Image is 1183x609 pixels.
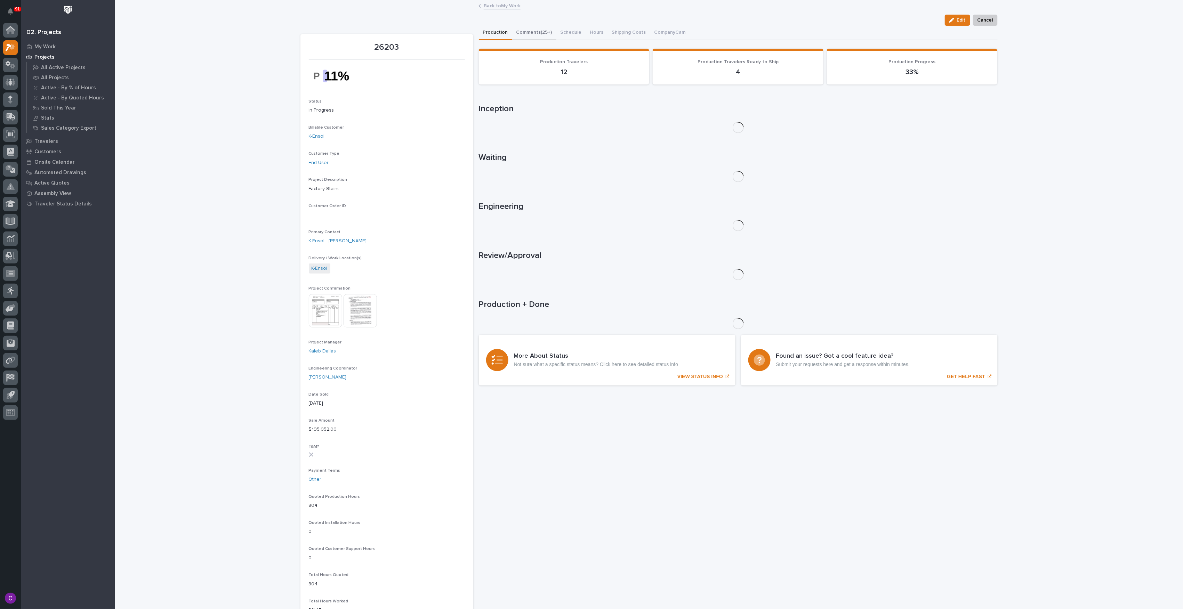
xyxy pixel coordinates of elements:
[21,146,115,157] a: Customers
[741,335,998,385] a: GET HELP FAST
[21,178,115,188] a: Active Quotes
[309,374,347,381] a: [PERSON_NAME]
[309,528,465,535] p: 0
[947,374,985,380] p: GET HELP FAST
[21,41,115,52] a: My Work
[34,201,92,207] p: Traveler Status Details
[973,15,998,26] button: Cancel
[484,1,521,9] a: Back toMy Work
[309,554,465,562] p: 0
[309,580,465,588] p: 804
[309,42,465,52] p: 26203
[479,26,512,40] button: Production
[41,65,86,71] p: All Active Projects
[512,26,556,40] button: Comments (25+)
[309,133,325,140] a: K-Ensol
[27,63,115,72] a: All Active Projects
[776,352,910,360] h3: Found an issue? Got a cool feature idea?
[479,335,735,385] a: VIEW STATUS INFO
[309,599,348,603] span: Total Hours Worked
[677,374,723,380] p: VIEW STATUS INFO
[479,202,998,212] h1: Engineering
[21,157,115,167] a: Onsite Calendar
[41,95,104,101] p: Active - By Quoted Hours
[309,204,346,208] span: Customer Order ID
[27,73,115,82] a: All Projects
[9,8,18,19] div: Notifications91
[661,68,815,76] p: 4
[835,68,989,76] p: 33%
[309,400,465,407] p: [DATE]
[309,547,375,551] span: Quoted Customer Support Hours
[27,123,115,133] a: Sales Category Export
[21,167,115,178] a: Automated Drawings
[479,300,998,310] h1: Production + Done
[62,3,74,16] img: Workspace Logo
[309,573,349,577] span: Total Hours Quoted
[312,265,328,272] a: K-Ensol
[27,83,115,92] a: Active - By % of Hours
[514,352,678,360] h3: More About Status
[776,362,910,367] p: Submit your requests here and get a response within minutes.
[309,99,322,104] span: Status
[34,170,86,176] p: Automated Drawings
[309,419,335,423] span: Sale Amount
[34,149,61,155] p: Customers
[309,340,342,344] span: Project Manager
[309,426,465,433] p: $ 195,052.00
[309,495,360,499] span: Quoted Production Hours
[309,445,320,449] span: T&M?
[27,103,115,113] a: Sold This Year
[556,26,586,40] button: Schedule
[26,29,61,36] div: 02. Projects
[309,211,465,219] p: -
[977,16,993,24] span: Cancel
[34,44,56,50] p: My Work
[41,85,96,91] p: Active - By % of Hours
[41,125,96,131] p: Sales Category Export
[41,75,69,81] p: All Projects
[309,125,344,130] span: Billable Customer
[309,64,361,88] img: jbomWJZknwUZ_8gZB3mD46rmyphLDUUPKzfGwlO3ApI
[309,230,341,234] span: Primary Contact
[309,178,347,182] span: Project Description
[540,59,588,64] span: Production Travelers
[3,591,18,606] button: users-avatar
[21,188,115,198] a: Assembly View
[34,138,58,145] p: Travelers
[650,26,690,40] button: CompanyCam
[34,180,70,186] p: Active Quotes
[41,115,54,121] p: Stats
[3,4,18,19] button: Notifications
[34,190,71,197] p: Assembly View
[309,185,465,193] p: Factory Stairs
[479,251,998,261] h1: Review/Approval
[945,15,970,26] button: Edit
[309,152,340,156] span: Customer Type
[34,159,75,165] p: Onsite Calendar
[309,159,329,167] a: End User
[309,286,351,291] span: Project Confirmation
[309,348,336,355] a: Kaleb Dallas
[889,59,936,64] span: Production Progress
[41,105,76,111] p: Sold This Year
[15,7,20,11] p: 91
[309,469,340,473] span: Payment Terms
[27,93,115,103] a: Active - By Quoted Hours
[34,54,55,60] p: Projects
[479,104,998,114] h1: Inception
[309,521,361,525] span: Quoted Installation Hours
[309,392,329,397] span: Date Sold
[309,256,362,260] span: Delivery / Work Location(s)
[309,366,357,371] span: Engineering Coordinator
[309,502,465,509] p: 804
[608,26,650,40] button: Shipping Costs
[698,59,779,64] span: Production Travelers Ready to Ship
[487,68,641,76] p: 12
[27,113,115,123] a: Stats
[21,198,115,209] a: Traveler Status Details
[21,52,115,62] a: Projects
[309,107,465,114] p: In Progress
[514,362,678,367] p: Not sure what a specific status means? Click here to see detailed status info
[957,17,966,23] span: Edit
